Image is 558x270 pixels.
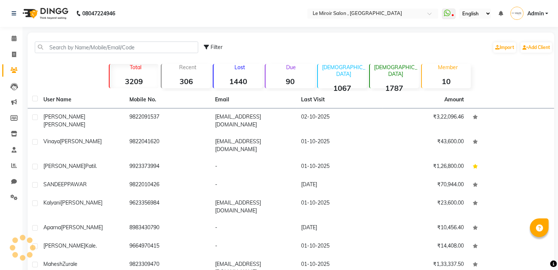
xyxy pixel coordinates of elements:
span: Admin [527,10,544,18]
span: Kale. [85,242,97,249]
th: Last Visit [297,91,383,108]
p: Total [113,64,159,71]
span: Vinaya [43,138,60,145]
strong: 90 [266,77,315,86]
td: 9623356984 [125,194,211,219]
td: 9822010426 [125,176,211,194]
a: Import [493,42,516,53]
td: - [211,176,297,194]
span: [PERSON_NAME] [43,113,85,120]
td: 01-10-2025 [297,158,383,176]
th: Mobile No. [125,91,211,108]
span: Kalyani [43,199,61,206]
strong: 1440 [214,77,263,86]
p: Recent [165,64,211,71]
span: [PERSON_NAME] [61,199,102,206]
p: [DEMOGRAPHIC_DATA] [373,64,419,77]
td: [EMAIL_ADDRESS][DOMAIN_NAME] [211,133,297,158]
th: Email [211,91,297,108]
p: Lost [217,64,263,71]
span: [PERSON_NAME] [60,138,102,145]
td: 01-10-2025 [297,237,383,256]
span: Patil. [85,163,97,169]
strong: 1067 [318,83,367,93]
td: - [211,237,297,256]
td: ₹10,456.40 [383,219,469,237]
strong: 3209 [110,77,159,86]
td: [DATE] [297,176,383,194]
b: 08047224946 [82,3,115,24]
td: [EMAIL_ADDRESS][DOMAIN_NAME] [211,108,297,133]
span: Filter [211,44,223,50]
td: ₹70,944.00 [383,176,469,194]
span: Mahesh [43,261,62,267]
span: [PERSON_NAME] [43,242,85,249]
td: ₹23,600.00 [383,194,469,219]
td: ₹1,26,800.00 [383,158,469,176]
td: 02-10-2025 [297,108,383,133]
span: SANDEEP [43,181,67,188]
span: Zurale [62,261,77,267]
td: 9822041620 [125,133,211,158]
span: [PERSON_NAME] [43,121,85,128]
span: Aparna [43,224,61,231]
td: ₹43,600.00 [383,133,469,158]
span: [PERSON_NAME] [61,224,103,231]
td: [DATE] [297,219,383,237]
p: [DEMOGRAPHIC_DATA] [321,64,367,77]
td: 01-10-2025 [297,194,383,219]
span: [PERSON_NAME] [43,163,85,169]
td: [EMAIL_ADDRESS][DOMAIN_NAME] [211,194,297,219]
input: Search by Name/Mobile/Email/Code [35,42,198,53]
img: logo [19,3,70,24]
a: Add Client [521,42,552,53]
td: 8983430790 [125,219,211,237]
td: ₹3,22,096.46 [383,108,469,133]
td: 9923373994 [125,158,211,176]
strong: 10 [422,77,471,86]
th: Amount [440,91,468,108]
span: PAWAR [67,181,87,188]
strong: 306 [162,77,211,86]
td: 9664970415 [125,237,211,256]
p: Member [425,64,471,71]
p: Due [267,64,315,71]
th: User Name [39,91,125,108]
td: 01-10-2025 [297,133,383,158]
td: 9822091537 [125,108,211,133]
td: - [211,219,297,237]
td: ₹14,408.00 [383,237,469,256]
img: Admin [511,7,524,20]
strong: 1787 [370,83,419,93]
td: - [211,158,297,176]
